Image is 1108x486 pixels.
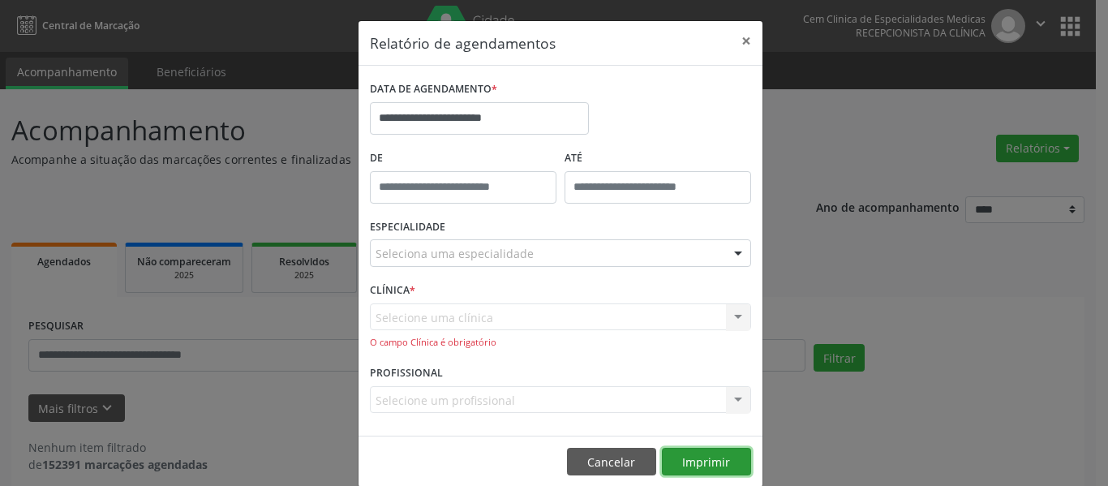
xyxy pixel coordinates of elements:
label: CLÍNICA [370,278,415,303]
button: Imprimir [662,448,751,475]
button: Cancelar [567,448,656,475]
label: ATÉ [565,146,751,171]
button: Close [730,21,762,61]
label: DATA DE AGENDAMENTO [370,77,497,102]
label: De [370,146,556,171]
label: PROFISSIONAL [370,361,443,386]
span: Seleciona uma especialidade [376,245,534,262]
div: O campo Clínica é obrigatório [370,336,751,350]
h5: Relatório de agendamentos [370,32,556,54]
label: ESPECIALIDADE [370,215,445,240]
